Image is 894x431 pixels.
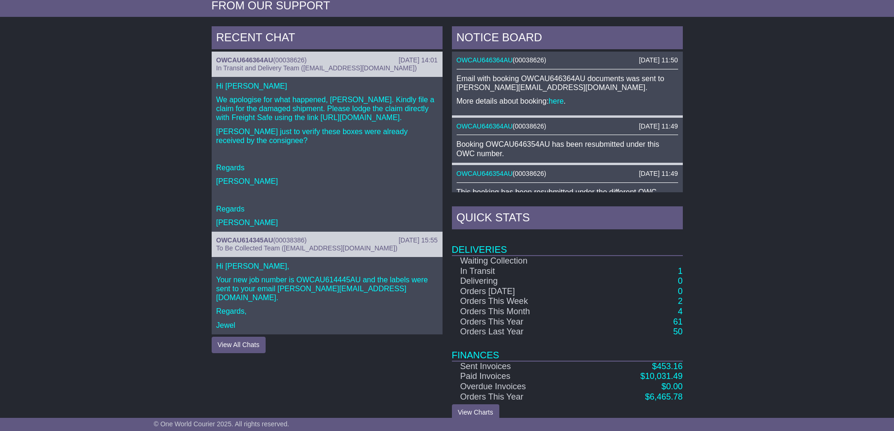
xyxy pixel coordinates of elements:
[645,371,682,381] span: 10,031.49
[673,317,682,326] a: 61
[457,122,513,130] a: OWCAU646364AU
[649,392,682,401] span: 6,465.78
[639,122,678,130] div: [DATE] 11:49
[639,56,678,64] div: [DATE] 11:50
[640,371,682,381] a: $10,031.49
[216,163,438,172] p: Regards
[457,170,513,177] a: OWCAU646354AU
[216,64,417,72] span: In Transit and Delivery Team ([EMAIL_ADDRESS][DOMAIN_NAME])
[678,307,682,316] a: 4
[216,56,438,64] div: ( )
[212,337,266,353] button: View All Chats
[216,236,273,244] a: OWCAU614345AU
[457,140,678,158] div: Booking OWCAU646354AU has been resubmitted under this OWC number.
[661,382,682,391] a: $0.00
[452,382,592,392] td: Overdue Invoices
[515,170,544,177] span: 00038626
[457,170,678,178] div: ( )
[678,276,682,286] a: 0
[673,327,682,336] a: 50
[216,236,438,244] div: ( )
[452,256,592,266] td: Waiting Collection
[652,362,682,371] a: $453.16
[678,266,682,276] a: 1
[452,206,683,232] div: Quick Stats
[212,26,443,52] div: RECENT CHAT
[678,287,682,296] a: 0
[452,317,592,327] td: Orders This Year
[639,170,678,178] div: [DATE] 11:49
[457,97,678,106] p: More details about booking: .
[452,287,592,297] td: Orders [DATE]
[549,97,564,105] a: here
[452,276,592,287] td: Delivering
[452,296,592,307] td: Orders This Week
[216,82,438,91] p: Hi [PERSON_NAME]
[452,307,592,317] td: Orders This Month
[216,204,438,213] p: Regards
[452,232,683,256] td: Deliveries
[216,56,273,64] a: OWCAU646364AU
[678,296,682,306] a: 2
[398,56,437,64] div: [DATE] 14:01
[216,244,397,252] span: To Be Collected Team ([EMAIL_ADDRESS][DOMAIN_NAME])
[216,127,438,145] p: [PERSON_NAME] just to verify these boxes were already received by the consignee?
[452,337,683,361] td: Finances
[216,307,438,316] p: Regards,
[457,188,678,205] div: This booking has been resubmitted under the different OWC number OWCAU646364AU
[216,321,438,330] p: Jewel
[666,382,682,391] span: 0.00
[452,361,592,372] td: Sent Invoices
[216,262,438,271] p: Hi [PERSON_NAME],
[216,275,438,302] p: Your new job number is OWCAU614445AU and the labels were sent to your email [PERSON_NAME][EMAIL_A...
[275,56,305,64] span: 00038626
[216,218,438,227] p: [PERSON_NAME]
[452,404,499,421] a: View Charts
[645,392,682,401] a: $6,465.78
[515,56,544,64] span: 00038626
[457,56,513,64] a: OWCAU646364AU
[657,362,682,371] span: 453.16
[216,177,438,186] p: [PERSON_NAME]
[457,122,678,130] div: ( )
[216,95,438,122] p: We apologise for what happened, [PERSON_NAME]. Kindly file a claim for the damaged shipment. Plea...
[452,392,592,402] td: Orders This Year
[275,236,305,244] span: 00038386
[154,420,290,428] span: © One World Courier 2025. All rights reserved.
[457,56,678,64] div: ( )
[515,122,544,130] span: 00038626
[452,266,592,277] td: In Transit
[452,371,592,382] td: Paid Invoices
[452,26,683,52] div: NOTICE BOARD
[398,236,437,244] div: [DATE] 15:55
[452,327,592,337] td: Orders Last Year
[457,74,678,92] p: Email with booking OWCAU646364AU documents was sent to [PERSON_NAME][EMAIL_ADDRESS][DOMAIN_NAME].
